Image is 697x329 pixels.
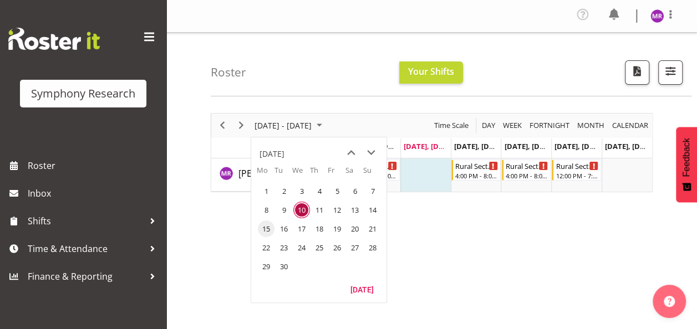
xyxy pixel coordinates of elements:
span: Monday, September 15, 2025 [258,220,274,237]
table: Timeline Week of September 10, 2025 [299,158,652,192]
span: Monday, September 29, 2025 [258,258,274,275]
span: calendar [611,119,649,132]
span: Inbox [28,185,161,202]
div: Rural Sector Weekends [556,160,598,171]
button: Download a PDF of the roster according to the set date range. [625,60,649,85]
span: Thursday, September 11, 2025 [311,202,328,218]
span: Sunday, September 7, 2025 [364,183,381,199]
th: Mo [257,165,274,182]
span: Wednesday, September 10, 2025 [293,202,310,218]
span: Month [576,119,606,132]
div: 4:00 PM - 8:00 PM [506,171,548,180]
span: Fortnight [528,119,571,132]
span: Time & Attendance [28,240,144,257]
span: Friday, September 26, 2025 [329,239,345,256]
span: Tuesday, September 30, 2025 [276,258,292,275]
span: Thursday, September 4, 2025 [311,183,328,199]
span: Monday, September 1, 2025 [258,183,274,199]
span: [DATE] - [DATE] [253,119,313,132]
div: title [260,143,284,165]
span: Day [481,119,496,132]
span: [DATE], [DATE] [454,141,505,151]
span: Friday, September 12, 2025 [329,202,345,218]
span: Time Scale [433,119,470,132]
span: [DATE], [DATE] [504,141,554,151]
span: Tuesday, September 23, 2025 [276,239,292,256]
button: Timeline Month [576,119,607,132]
button: Month [610,119,650,132]
div: Previous [213,114,232,137]
button: Time Scale [433,119,471,132]
div: Minu Rana"s event - Rural Sector Weekends Begin From Saturday, September 13, 2025 at 12:00:00 PM ... [552,160,601,181]
th: Su [363,165,381,182]
span: Tuesday, September 2, 2025 [276,183,292,199]
img: minu-rana11870.jpg [650,9,664,23]
button: Filter Shifts [658,60,683,85]
th: Fr [328,165,345,182]
button: September 08 - 14, 2025 [253,119,327,132]
div: 4:00 PM - 8:00 PM [455,171,498,180]
span: Finance & Reporting [28,268,144,285]
span: [DATE], [DATE] [404,141,454,151]
span: Saturday, September 27, 2025 [347,239,363,256]
span: Sunday, September 14, 2025 [364,202,381,218]
span: Saturday, September 20, 2025 [347,220,363,237]
span: Shifts [28,213,144,229]
span: Wednesday, September 17, 2025 [293,220,310,237]
th: Tu [274,165,292,182]
div: 12:00 PM - 7:00 PM [556,171,598,180]
span: Roster [28,157,161,174]
td: Wednesday, September 10, 2025 [292,201,310,219]
div: Symphony Research [31,85,135,102]
button: next month [361,143,381,163]
span: Your Shifts [408,65,454,78]
span: Saturday, September 13, 2025 [347,202,363,218]
button: Next [234,119,249,132]
span: Friday, September 5, 2025 [329,183,345,199]
button: Fortnight [528,119,572,132]
span: Sunday, September 28, 2025 [364,239,381,256]
span: Wednesday, September 3, 2025 [293,183,310,199]
span: Monday, September 8, 2025 [258,202,274,218]
span: Thursday, September 18, 2025 [311,220,328,237]
div: Minu Rana"s event - Rural Sector 4pm~8pm Begin From Friday, September 12, 2025 at 4:00:00 PM GMT+... [502,160,551,181]
span: Sunday, September 21, 2025 [364,220,381,237]
div: Next [232,114,251,137]
div: Rural Sector 4pm~8pm [506,160,548,171]
td: Minu Rana resource [211,158,299,192]
img: help-xxl-2.png [664,296,675,307]
div: Rural Sector 4pm~8pm [455,160,498,171]
span: Week [502,119,523,132]
th: We [292,165,310,182]
span: [DATE], [DATE] [605,141,655,151]
span: Saturday, September 6, 2025 [347,183,363,199]
span: Feedback [681,138,691,177]
a: [PERSON_NAME] [238,167,307,180]
button: Today [343,281,381,297]
button: Previous [215,119,230,132]
img: Rosterit website logo [8,28,100,50]
button: Your Shifts [399,61,463,84]
button: Timeline Day [480,119,497,132]
h4: Roster [211,66,246,79]
th: Th [310,165,328,182]
span: Friday, September 19, 2025 [329,220,345,237]
button: Timeline Week [501,119,524,132]
span: Tuesday, September 9, 2025 [276,202,292,218]
span: Wednesday, September 24, 2025 [293,239,310,256]
span: Tuesday, September 16, 2025 [276,220,292,237]
button: previous month [341,143,361,163]
div: Minu Rana"s event - Rural Sector 4pm~8pm Begin From Thursday, September 11, 2025 at 4:00:00 PM GM... [451,160,501,181]
span: Monday, September 22, 2025 [258,239,274,256]
button: Feedback - Show survey [676,127,697,202]
span: [DATE], [DATE] [554,141,605,151]
th: Sa [345,165,363,182]
div: Timeline Week of September 10, 2025 [211,113,653,192]
span: Thursday, September 25, 2025 [311,239,328,256]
